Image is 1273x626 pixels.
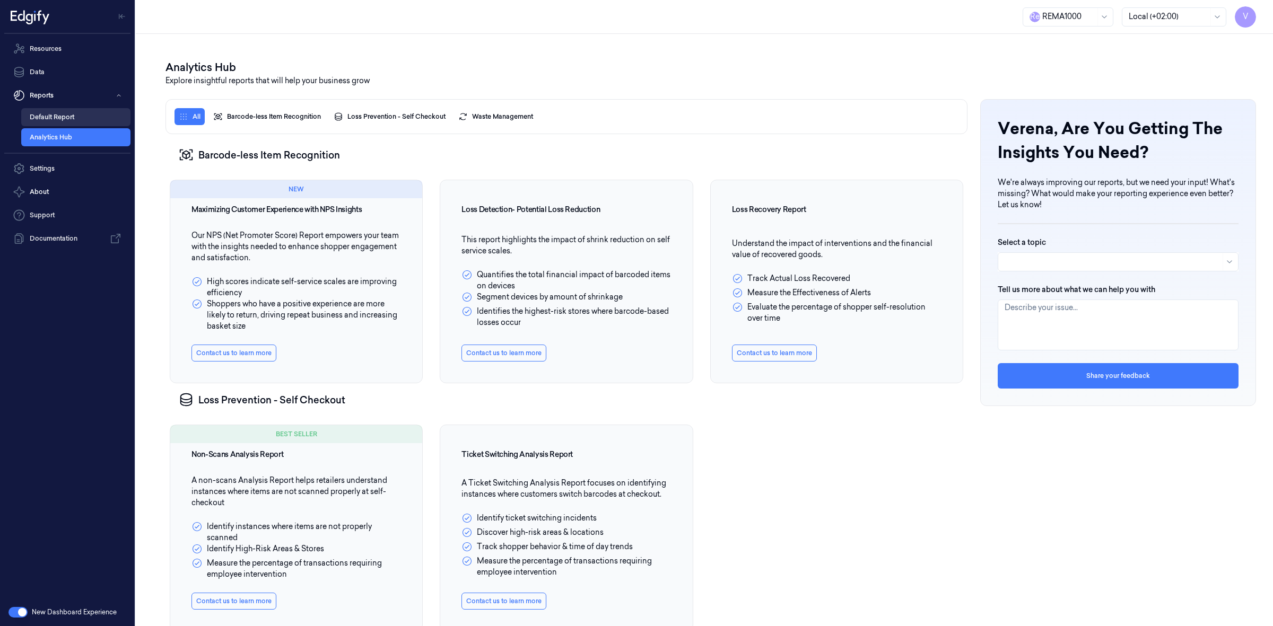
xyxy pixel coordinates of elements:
button: All [175,108,205,125]
button: Waste Management [454,108,537,125]
button: Toggle Navigation [114,8,130,25]
div: Our NPS (Net Promoter Score) Report empowers your team with the insights needed to enhance shoppe... [191,230,401,332]
div: Identify ticket switching incidents [461,513,597,524]
div: Understand the impact of interventions and the financial value of recovered goods. [732,238,941,324]
div: Non-Scans Analysis Report [191,451,401,458]
p: We're always improving our reports, but we need your input! What's missing? What would make your ... [998,177,1239,199]
a: Settings [4,158,130,179]
button: About [4,181,130,202]
button: Reports [4,85,130,106]
button: Loss Prevention - Self Checkout [329,108,450,125]
div: A Ticket Switching Analysis Report focuses on identifying instances where customers switch barcod... [461,478,671,578]
a: Documentation [4,228,130,249]
a: Analytics Hub [21,128,130,146]
div: Measure the Effectiveness of Alerts [732,287,871,298]
div: Ticket Switching Analysis Report [461,451,671,458]
a: Default Report [21,108,130,126]
div: Evaluate the percentage of shopper self-resolution over time [732,302,941,324]
div: Analytics Hub [165,59,1243,75]
button: Contact us to learn more [732,345,817,362]
div: Maximizing Customer Experience with NPS Insights [191,206,401,213]
div: High scores indicate self-service scales are improving efficiency [191,276,401,298]
div: Loss Prevention - Self Checkout [165,379,967,420]
button: V [1235,6,1256,28]
div: Verena , Are you getting the insights you need? [998,117,1239,164]
div: Quantifies the total financial impact of barcoded items on devices [461,269,671,292]
div: BEST SELLER [170,425,422,443]
div: Loss Detection- Potential Loss Reduction [461,206,671,213]
div: Loss Recovery Report [732,206,941,213]
p: Explore insightful reports that will help your business grow [165,75,1243,86]
button: Contact us to learn more [191,345,276,362]
button: Contact us to learn more [461,593,546,610]
div: NEW [170,180,422,198]
div: Barcode-less Item Recognition [165,134,967,175]
a: Support [4,205,130,226]
p: Let us know! [998,199,1239,210]
button: Share your feedback [998,363,1239,389]
div: Identifies the highest-risk stores where barcode-based losses occur [461,306,671,328]
div: Track shopper behavior & time of day trends [461,541,633,552]
div: Identify High-Risk Areas & Stores [191,543,324,554]
div: Shoppers who have a positive experience are more likely to return, driving repeat business and in... [191,298,401,332]
div: Identify instances where items are not properly scanned [191,521,401,543]
label: Select a topic [998,237,1046,248]
span: R e [1030,12,1040,22]
button: Contact us to learn more [461,345,546,362]
div: Measure the percentage of transactions requiring employee intervention [461,556,671,578]
div: Segment devices by amount of shrinkage [461,292,623,303]
div: Track Actual Loss Recovered [732,273,850,284]
a: Data [4,61,130,83]
button: Contact us to learn more [191,593,276,610]
div: A non-scans Analysis Report helps retailers understand instances where items are not scanned prop... [191,475,401,580]
a: Resources [4,38,130,59]
label: Tell us more about what we can help you with [998,284,1155,295]
div: This report highlights the impact of shrink reduction on self service scales. [461,234,671,328]
button: Barcode-less Item Recognition [209,108,325,125]
div: Measure the percentage of transactions requiring employee intervention [191,558,401,580]
div: Discover high-risk areas & locations [461,527,604,538]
